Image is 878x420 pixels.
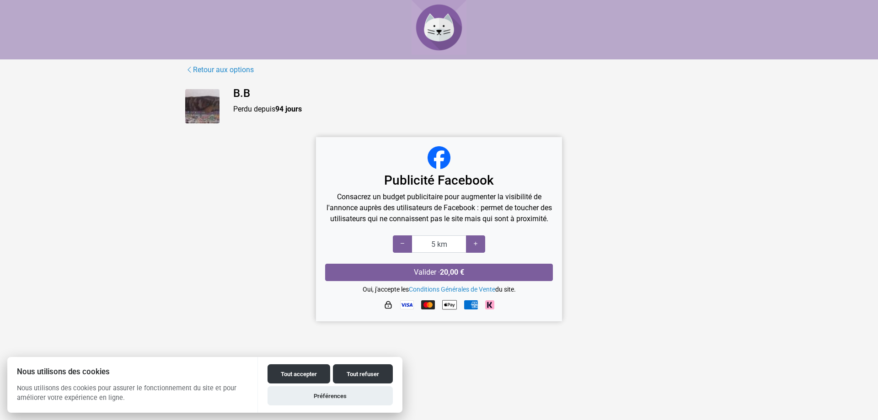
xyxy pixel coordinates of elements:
button: Valider ·20,00 € [325,264,553,281]
img: Apple Pay [442,298,457,312]
a: Conditions Générales de Vente [409,286,495,293]
p: Consacrez un budget publicitaire pour augmenter la visibilité de l'annonce auprès des utilisateur... [325,191,553,224]
button: Tout refuser [333,364,393,383]
img: Visa [400,300,414,309]
strong: 20,00 € [440,268,464,276]
p: Nous utilisons des cookies pour assurer le fonctionnement du site et pour améliorer votre expérie... [7,383,257,410]
img: American Express [464,300,478,309]
h3: Publicité Facebook [325,173,553,188]
a: Retour aux options [185,64,254,76]
img: HTTPS : paiement sécurisé [384,300,393,309]
h4: B.B [233,87,693,100]
img: facebook_logo_320x320.png [428,146,450,169]
button: Tout accepter [268,364,330,383]
h2: Nous utilisons des cookies [7,367,257,376]
small: Oui, j'accepte les du site. [363,286,516,293]
img: Mastercard [421,300,435,309]
strong: 94 jours [275,105,302,113]
img: Klarna [485,300,494,309]
p: Perdu depuis [233,104,693,115]
button: Préférences [268,386,393,405]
